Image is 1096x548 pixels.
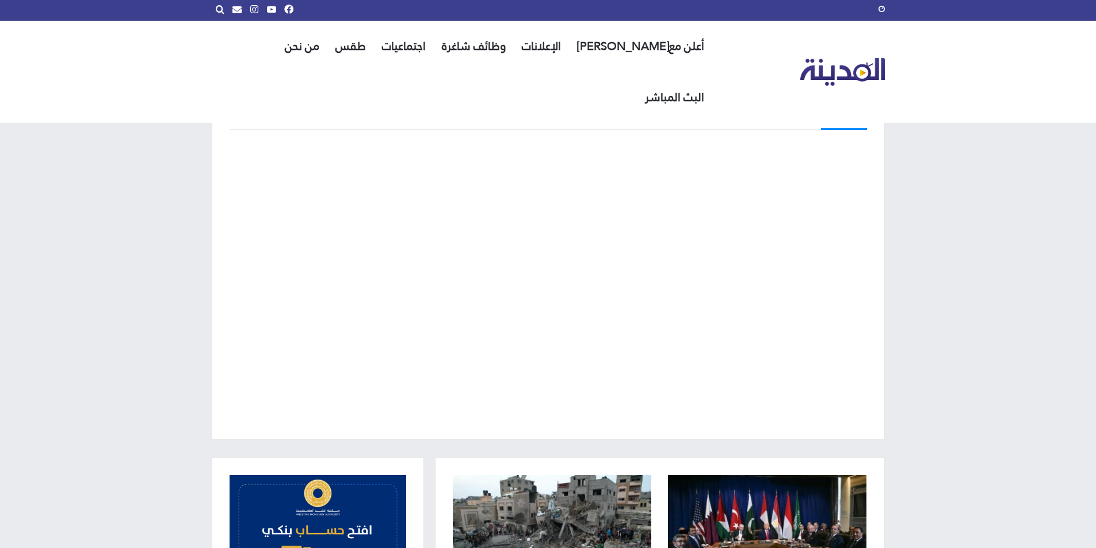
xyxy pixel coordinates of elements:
[800,58,885,86] img: تلفزيون المدينة
[514,21,569,72] a: الإعلانات
[374,21,434,72] a: اجتماعيات
[434,21,514,72] a: وظائف شاغرة
[637,72,712,123] a: البث المباشر
[327,21,374,72] a: طقس
[277,21,327,72] a: من نحن
[569,21,712,72] a: أعلن مع[PERSON_NAME]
